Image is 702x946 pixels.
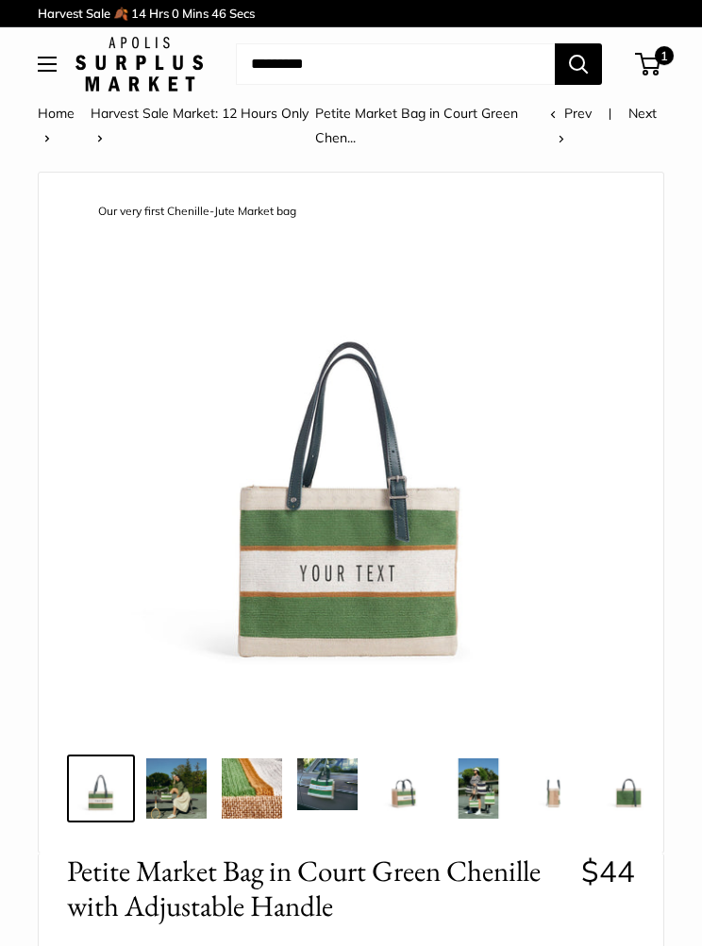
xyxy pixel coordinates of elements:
[581,853,635,889] span: $44
[293,755,361,814] a: description_Part of our original Chenille Collection
[550,105,657,146] a: Next
[222,758,282,819] img: description_A close up of our first Chenille Jute Market Bag
[89,199,306,224] div: Our very first Chenille-Jute Market bag
[149,6,169,21] span: Hrs
[229,6,255,21] span: Secs
[218,755,286,822] a: description_A close up of our first Chenille Jute Market Bag
[71,758,131,819] img: description_Our very first Chenille-Jute Market bag
[236,43,555,85] input: Search...
[524,758,584,819] img: Petite Market Bag in Court Green Chenille with Adjustable Handle
[373,758,433,819] img: Petite Market Bag in Court Green Chenille with Adjustable Handle
[444,755,512,822] a: Petite Market Bag in Court Green Chenille with Adjustable Handle
[75,37,203,91] img: Apolis: Surplus Market
[637,53,660,75] a: 1
[131,6,146,21] span: 14
[211,6,226,21] span: 46
[369,755,437,822] a: Petite Market Bag in Court Green Chenille with Adjustable Handle
[315,105,518,146] span: Petite Market Bag in Court Green Chen...
[38,101,550,150] nav: Breadcrumb
[555,43,602,85] button: Search
[172,6,179,21] span: 0
[448,758,509,819] img: Petite Market Bag in Court Green Chenille with Adjustable Handle
[297,758,358,810] img: description_Part of our original Chenille Collection
[38,57,57,72] button: Open menu
[67,854,567,923] span: Petite Market Bag in Court Green Chenille with Adjustable Handle
[38,105,75,122] a: Home
[599,758,660,819] img: description_Stamp of authenticity printed on the back
[146,758,207,819] img: description_Adjustable Handles for whatever mood you are in
[67,755,135,822] a: description_Our very first Chenille-Jute Market bag
[91,105,309,122] a: Harvest Sale Market: 12 Hours Only
[81,191,621,731] img: description_Our very first Chenille-Jute Market bag
[550,105,592,122] a: Prev
[520,755,588,822] a: Petite Market Bag in Court Green Chenille with Adjustable Handle
[595,755,663,822] a: description_Stamp of authenticity printed on the back
[182,6,209,21] span: Mins
[142,755,210,822] a: description_Adjustable Handles for whatever mood you are in
[655,46,674,65] span: 1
